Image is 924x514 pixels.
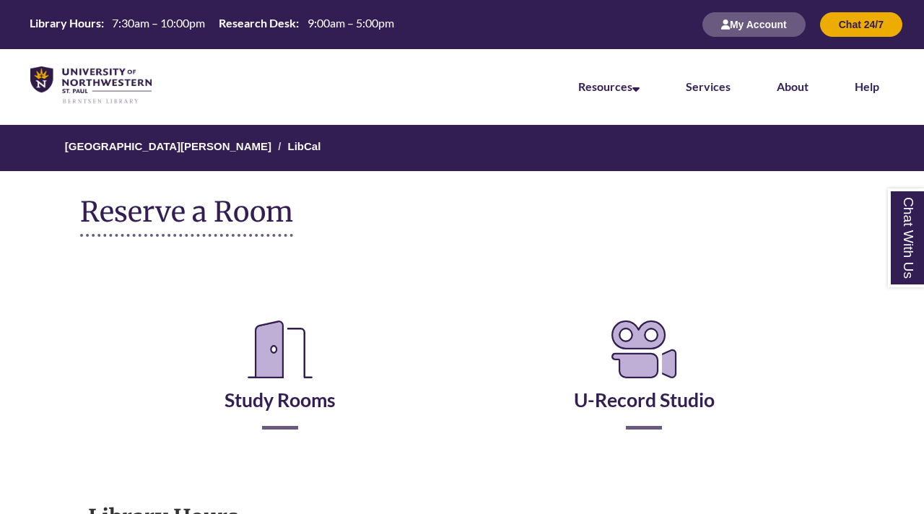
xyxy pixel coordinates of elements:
h1: Reserve a Room [80,196,293,237]
nav: Breadcrumb [80,125,844,171]
a: U-Record Studio [574,352,715,411]
button: Chat 24/7 [820,12,902,37]
a: Chat 24/7 [820,18,902,30]
button: My Account [702,12,806,37]
a: Hours Today [24,15,399,34]
span: 7:30am – 10:00pm [112,16,205,30]
th: Research Desk: [213,15,301,31]
a: Help [855,79,879,93]
img: UNWSP Library Logo [30,66,152,105]
a: My Account [702,18,806,30]
a: Resources [578,79,640,93]
div: Reserve a Room [80,273,844,472]
span: 9:00am – 5:00pm [308,16,394,30]
th: Library Hours: [24,15,106,31]
a: Study Rooms [225,352,336,411]
a: [GEOGRAPHIC_DATA][PERSON_NAME] [65,140,271,152]
table: Hours Today [24,15,399,32]
a: About [777,79,808,93]
a: Services [686,79,731,93]
a: LibCal [287,140,321,152]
